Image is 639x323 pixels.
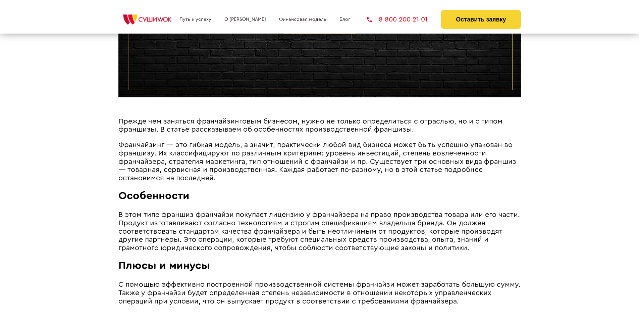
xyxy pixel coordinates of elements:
[279,17,326,22] a: Финансовая модель
[367,16,428,23] a: 8 800 200 21 01
[118,190,190,201] span: Особенности
[118,281,521,305] span: С помощью эффективно построенной производственной системы франчайзи может заработать большую сумм...
[118,141,516,181] span: Франчайзинг ― это гибкая модель, а значит, практически любой вид бизнеса может быть успешно упако...
[118,211,520,251] span: В этом типе франшиз франчайзи покупает лицензию у франчайзера на право производства товара или ег...
[179,17,211,22] a: Путь к успеху
[118,260,210,271] span: Плюсы и минусы
[441,10,521,29] button: Оставить заявку
[224,17,266,22] a: О [PERSON_NAME]
[118,118,502,133] span: Прежде чем заняться франчайзинговым бизнесом, нужно не только определиться с отраслью, но и с тип...
[339,17,350,22] a: Блог
[379,16,428,23] span: 8 800 200 21 01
